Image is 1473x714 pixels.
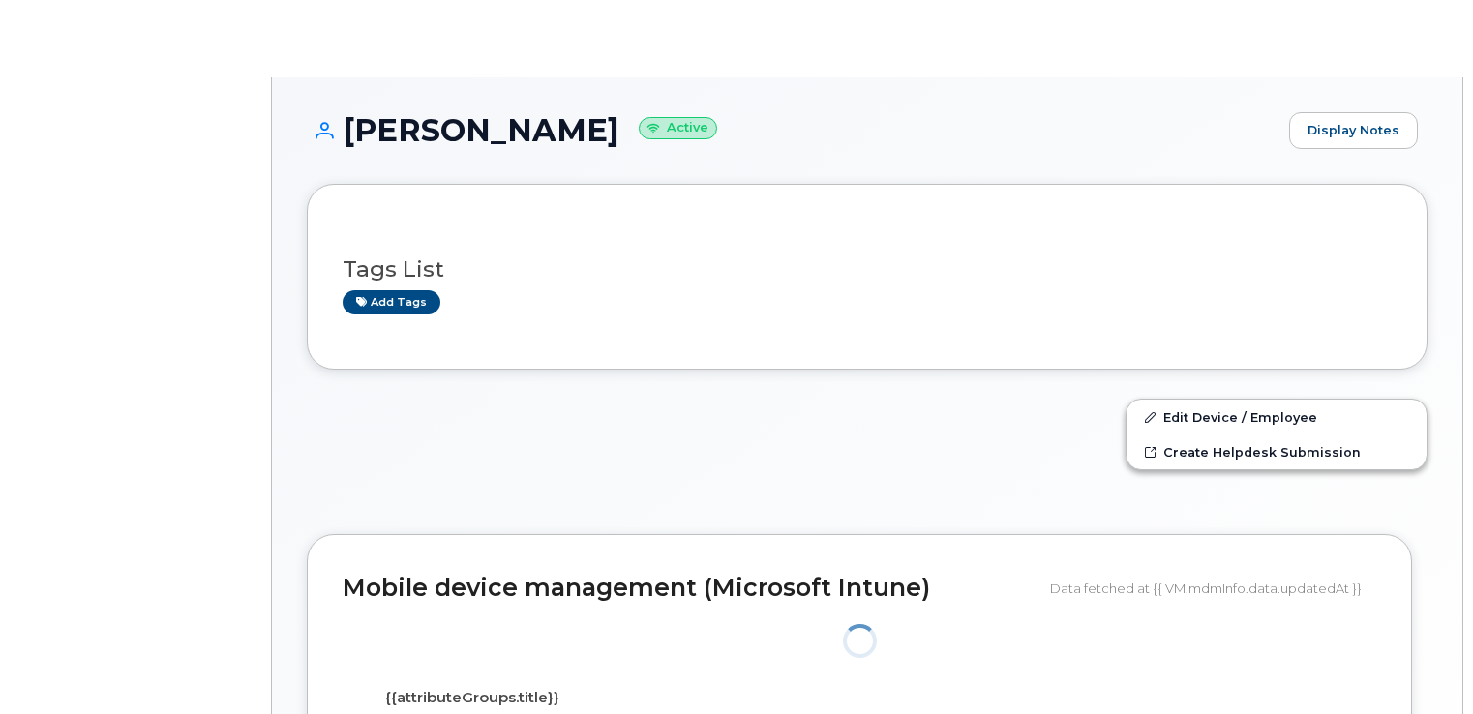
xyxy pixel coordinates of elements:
[1050,570,1376,607] div: Data fetched at {{ VM.mdmInfo.data.updatedAt }}
[343,257,1392,282] h3: Tags List
[1127,434,1427,469] a: Create Helpdesk Submission
[1127,400,1427,434] a: Edit Device / Employee
[639,117,717,139] small: Active
[307,113,1279,147] h1: [PERSON_NAME]
[1289,112,1418,149] a: Display Notes
[343,575,1036,602] h2: Mobile device management (Microsoft Intune)
[343,290,440,314] a: Add tags
[357,690,586,706] h4: {{attributeGroups.title}}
